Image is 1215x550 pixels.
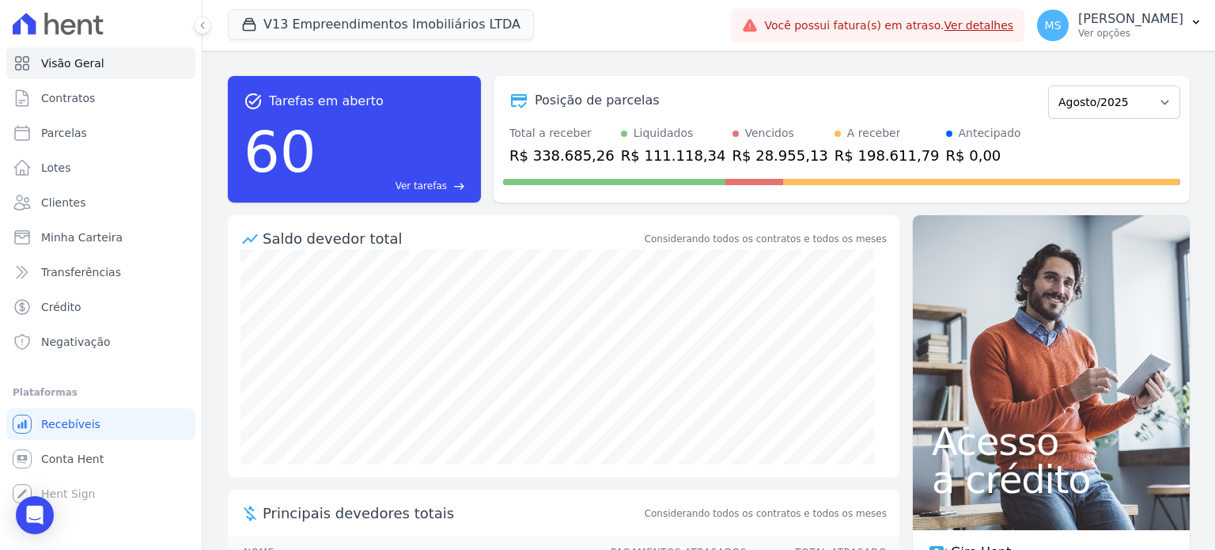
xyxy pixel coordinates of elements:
div: A receber [847,125,901,142]
div: Posição de parcelas [535,91,660,110]
span: Recebíveis [41,416,100,432]
span: Ver tarefas [396,179,447,193]
div: Antecipado [959,125,1021,142]
span: a crédito [932,461,1171,499]
div: 60 [244,111,316,193]
span: Negativação [41,334,111,350]
span: Lotes [41,160,71,176]
span: east [453,180,465,192]
button: MS [PERSON_NAME] Ver opções [1024,3,1215,47]
div: Saldo devedor total [263,228,642,249]
div: Plataformas [13,383,189,402]
div: Considerando todos os contratos e todos os meses [645,232,887,246]
span: Transferências [41,264,121,280]
a: Negativação [6,326,195,358]
a: Parcelas [6,117,195,149]
span: Considerando todos os contratos e todos os meses [645,506,887,521]
span: Parcelas [41,125,87,141]
a: Ver tarefas east [323,179,465,193]
div: R$ 0,00 [946,145,1021,166]
a: Visão Geral [6,47,195,79]
div: Vencidos [745,125,794,142]
span: Visão Geral [41,55,104,71]
div: Liquidados [634,125,694,142]
div: R$ 338.685,26 [509,145,615,166]
a: Contratos [6,82,195,114]
span: MS [1045,20,1062,31]
span: Principais devedores totais [263,503,642,524]
a: Ver detalhes [944,19,1014,32]
span: Minha Carteira [41,229,123,245]
a: Crédito [6,291,195,323]
span: Clientes [41,195,85,211]
p: [PERSON_NAME] [1078,11,1183,27]
span: Acesso [932,423,1171,461]
a: Conta Hent [6,443,195,475]
a: Minha Carteira [6,222,195,253]
span: Você possui fatura(s) em atraso. [764,17,1013,34]
span: Tarefas em aberto [269,92,384,111]
div: R$ 28.955,13 [732,145,828,166]
a: Recebíveis [6,408,195,440]
a: Lotes [6,152,195,184]
div: R$ 111.118,34 [621,145,726,166]
span: Contratos [41,90,95,106]
a: Transferências [6,256,195,288]
p: Ver opções [1078,27,1183,40]
div: Total a receber [509,125,615,142]
span: task_alt [244,92,263,111]
div: R$ 198.611,79 [835,145,940,166]
div: Open Intercom Messenger [16,496,54,534]
button: V13 Empreendimentos Imobiliários LTDA [228,9,534,40]
span: Conta Hent [41,451,104,467]
span: Crédito [41,299,81,315]
a: Clientes [6,187,195,218]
